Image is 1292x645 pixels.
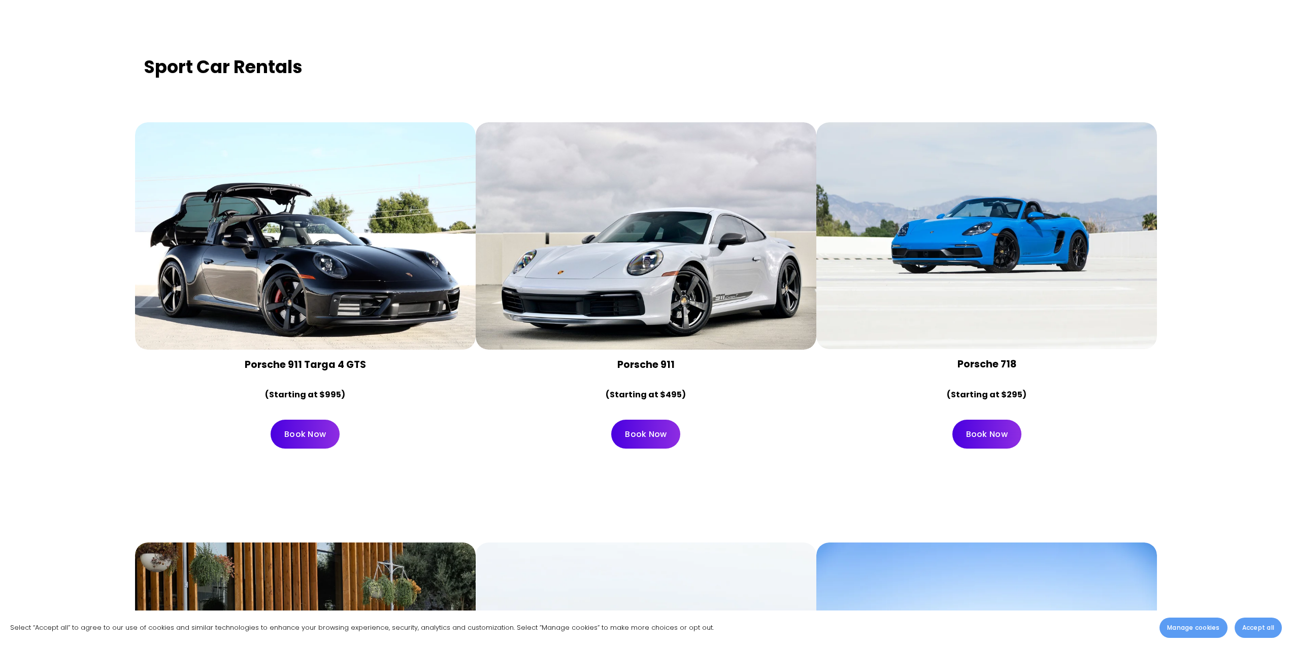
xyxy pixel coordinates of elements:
[144,54,303,79] strong: Sport Car Rentals
[606,389,686,400] strong: (Starting at $495)
[952,420,1021,449] a: Book Now
[617,358,675,371] strong: Porsche 911
[611,420,680,449] a: Book Now
[1235,618,1282,638] button: Accept all
[271,420,340,449] a: Book Now
[265,389,345,400] strong: (Starting at $995)
[10,622,714,633] p: Select “Accept all” to agree to our use of cookies and similar technologies to enhance your brows...
[957,357,1016,371] strong: Porsche 718
[245,358,366,371] strong: Porsche 911 Targa 4 GTS
[947,389,1026,400] strong: (Starting at $295)
[1167,623,1219,632] span: Manage cookies
[1242,623,1274,632] span: Accept all
[1160,618,1227,638] button: Manage cookies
